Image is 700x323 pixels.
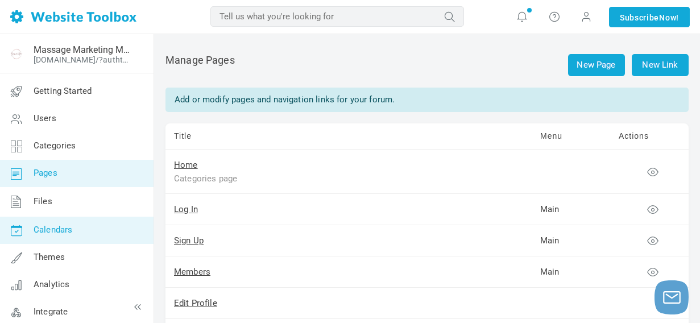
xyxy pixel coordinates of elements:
[655,280,689,314] button: Launch chat
[174,235,204,246] a: Sign Up
[34,252,65,262] span: Themes
[532,225,610,256] td: Main
[34,55,132,64] a: [DOMAIN_NAME]/?authtoken=d9070eec79cbaa6ebeb269e46fcc5999&rememberMe=1
[165,54,689,76] h2: Manage Pages
[659,11,679,24] span: Now!
[34,307,68,317] span: Integrate
[34,113,56,123] span: Users
[174,160,198,170] a: Home
[174,204,198,214] a: Log In
[174,298,217,308] a: Edit Profile
[165,123,532,150] td: Title
[632,54,689,76] a: New Link
[174,172,458,185] div: Categories page
[165,88,689,112] div: Add or modify pages and navigation links for your forum.
[34,44,132,55] a: Massage Marketing Made Easy
[610,123,689,150] td: Actions
[34,168,57,178] span: Pages
[609,7,690,27] a: SubscribeNow!
[532,256,610,288] td: Main
[34,86,92,96] span: Getting Started
[34,225,72,235] span: Calendars
[210,6,464,27] input: Tell us what you're looking for
[532,194,610,225] td: Main
[568,54,625,76] a: New Page
[532,123,610,150] td: Menu
[34,140,76,151] span: Categories
[7,45,26,63] img: favicon.ico
[34,279,69,289] span: Analytics
[34,196,52,206] span: Files
[174,267,210,277] a: Members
